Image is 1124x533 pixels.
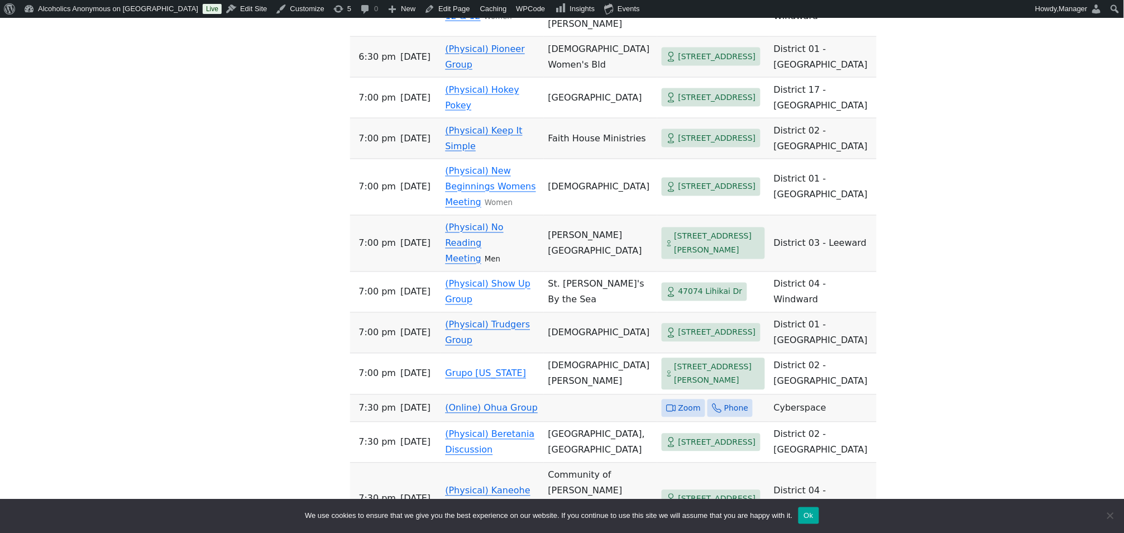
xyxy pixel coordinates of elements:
[400,179,431,195] span: [DATE]
[359,179,396,195] span: 7:00 PM
[446,279,531,305] a: (Physical) Show Up Group
[359,49,396,65] span: 6:30 PM
[544,118,657,159] td: Faith House Ministries
[359,435,396,450] span: 7:30 PM
[769,313,877,354] td: District 01 - [GEOGRAPHIC_DATA]
[359,491,396,507] span: 7:30 PM
[359,366,396,382] span: 7:00 PM
[400,236,431,251] span: [DATE]
[678,50,756,64] span: [STREET_ADDRESS]
[570,4,595,13] span: Insights
[769,272,877,313] td: District 04 - Windward
[678,492,756,506] span: [STREET_ADDRESS]
[446,44,525,70] a: (Physical) Pioneer Group
[484,12,512,21] small: Women
[446,429,535,455] a: (Physical) Beretania Discussion
[359,284,396,300] span: 7:00 PM
[769,395,877,423] td: Cyberspace
[769,118,877,159] td: District 02 - [GEOGRAPHIC_DATA]
[769,422,877,463] td: District 02 - [GEOGRAPHIC_DATA]
[446,486,530,512] a: (Physical) Kaneohe Discussion
[446,222,504,264] a: (Physical) No Reading Meeting
[769,37,877,78] td: District 01 - [GEOGRAPHIC_DATA]
[678,131,756,145] span: [STREET_ADDRESS]
[769,354,877,395] td: District 02 - [GEOGRAPHIC_DATA]
[400,401,431,416] span: [DATE]
[446,166,536,208] a: (Physical) New Beginnings Womens Meeting
[544,272,657,313] td: St. [PERSON_NAME]'s By the Sea
[400,325,431,341] span: [DATE]
[769,216,877,272] td: District 03 - Leeward
[675,360,761,388] span: [STREET_ADDRESS][PERSON_NAME]
[400,284,431,300] span: [DATE]
[305,510,792,521] span: We use cookies to ensure that we give you the best experience on our website. If you continue to ...
[544,159,657,216] td: [DEMOGRAPHIC_DATA]
[400,90,431,106] span: [DATE]
[544,313,657,354] td: [DEMOGRAPHIC_DATA]
[359,90,396,106] span: 7:00 PM
[544,37,657,78] td: [DEMOGRAPHIC_DATA] Women's Bld
[359,131,396,146] span: 7:00 PM
[400,49,431,65] span: [DATE]
[446,320,530,346] a: (Physical) Trudgers Group
[678,326,756,340] span: [STREET_ADDRESS]
[446,368,527,379] a: Grupo [US_STATE]
[678,180,756,194] span: [STREET_ADDRESS]
[678,91,756,104] span: [STREET_ADDRESS]
[675,230,761,257] span: [STREET_ADDRESS][PERSON_NAME]
[724,402,748,416] span: Phone
[678,402,701,416] span: Zoom
[359,401,396,416] span: 7:30 PM
[359,236,396,251] span: 7:00 PM
[544,216,657,272] td: [PERSON_NAME][GEOGRAPHIC_DATA]
[446,403,538,413] a: (Online) Ohua Group
[359,325,396,341] span: 7:00 PM
[446,125,523,151] a: (Physical) Keep It Simple
[400,366,431,382] span: [DATE]
[769,159,877,216] td: District 01 - [GEOGRAPHIC_DATA]
[400,131,431,146] span: [DATE]
[678,285,743,299] span: 47074 Lihikai Dr
[485,199,513,207] small: Women
[1104,510,1116,521] span: No
[678,436,756,450] span: [STREET_ADDRESS]
[203,4,222,14] a: Live
[769,78,877,118] td: District 17 - [GEOGRAPHIC_DATA]
[1059,4,1088,13] span: Manager
[400,435,431,450] span: [DATE]
[798,507,819,524] button: Ok
[544,78,657,118] td: [GEOGRAPHIC_DATA]
[544,354,657,395] td: [DEMOGRAPHIC_DATA][PERSON_NAME]
[446,84,519,111] a: (Physical) Hokey Pokey
[485,255,500,264] small: Men
[400,491,431,507] span: [DATE]
[544,422,657,463] td: [GEOGRAPHIC_DATA], [GEOGRAPHIC_DATA]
